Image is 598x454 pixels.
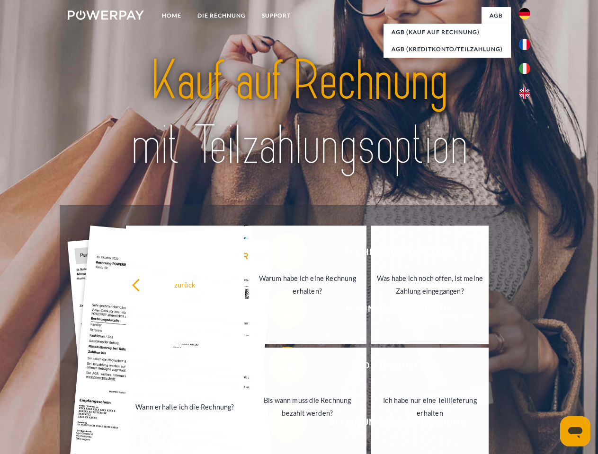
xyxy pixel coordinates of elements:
[377,272,483,297] div: Was habe ich noch offen, ist meine Zahlung eingegangen?
[519,39,530,50] img: fr
[519,63,530,74] img: it
[154,7,189,24] a: Home
[519,87,530,99] img: en
[560,416,590,446] iframe: Schaltfläche zum Öffnen des Messaging-Fensters
[132,400,238,413] div: Wann erhalte ich die Rechnung?
[90,45,508,181] img: title-powerpay_de.svg
[384,24,511,41] a: AGB (Kauf auf Rechnung)
[384,41,511,58] a: AGB (Kreditkonto/Teilzahlung)
[254,394,361,419] div: Bis wann muss die Rechnung bezahlt werden?
[519,8,530,19] img: de
[254,272,361,297] div: Warum habe ich eine Rechnung erhalten?
[132,278,238,291] div: zurück
[371,226,489,344] a: Was habe ich noch offen, ist meine Zahlung eingegangen?
[482,7,511,24] a: agb
[377,394,483,419] div: Ich habe nur eine Teillieferung erhalten
[68,10,144,20] img: logo-powerpay-white.svg
[254,7,299,24] a: SUPPORT
[189,7,254,24] a: DIE RECHNUNG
